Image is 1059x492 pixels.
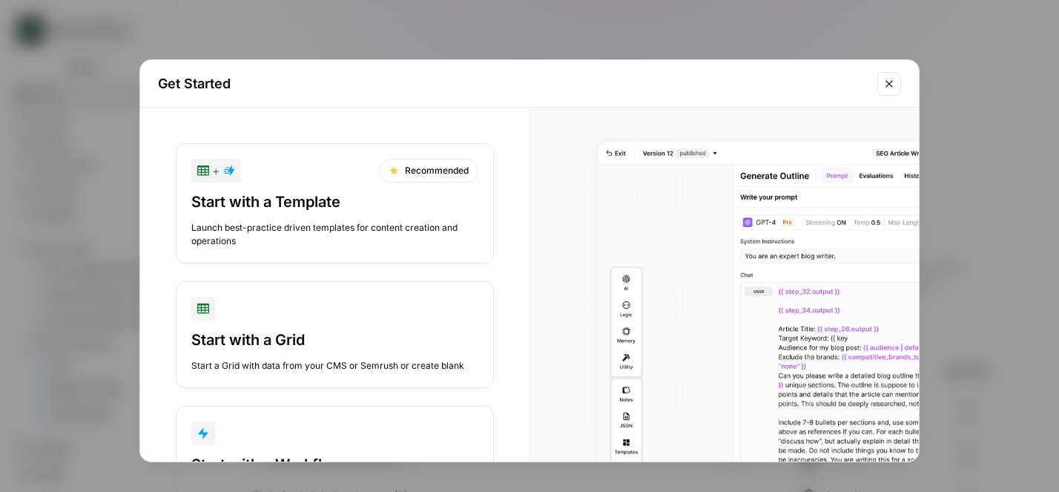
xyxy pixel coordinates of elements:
button: Close modal [877,72,901,96]
h2: Get Started [158,73,868,94]
div: Start with a Workflow [191,454,478,475]
div: + [197,162,235,180]
div: Start a Grid with data from your CMS or Semrush or create blank [191,359,478,373]
button: +RecommendedStart with a TemplateLaunch best-practice driven templates for content creation and o... [176,143,494,263]
button: Start with a GridStart a Grid with data from your CMS or Semrush or create blank [176,281,494,388]
div: Start with a Template [191,191,478,212]
div: Launch best-practice driven templates for content creation and operations [191,221,478,248]
div: Start with a Grid [191,329,478,350]
div: Recommended [379,159,478,183]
